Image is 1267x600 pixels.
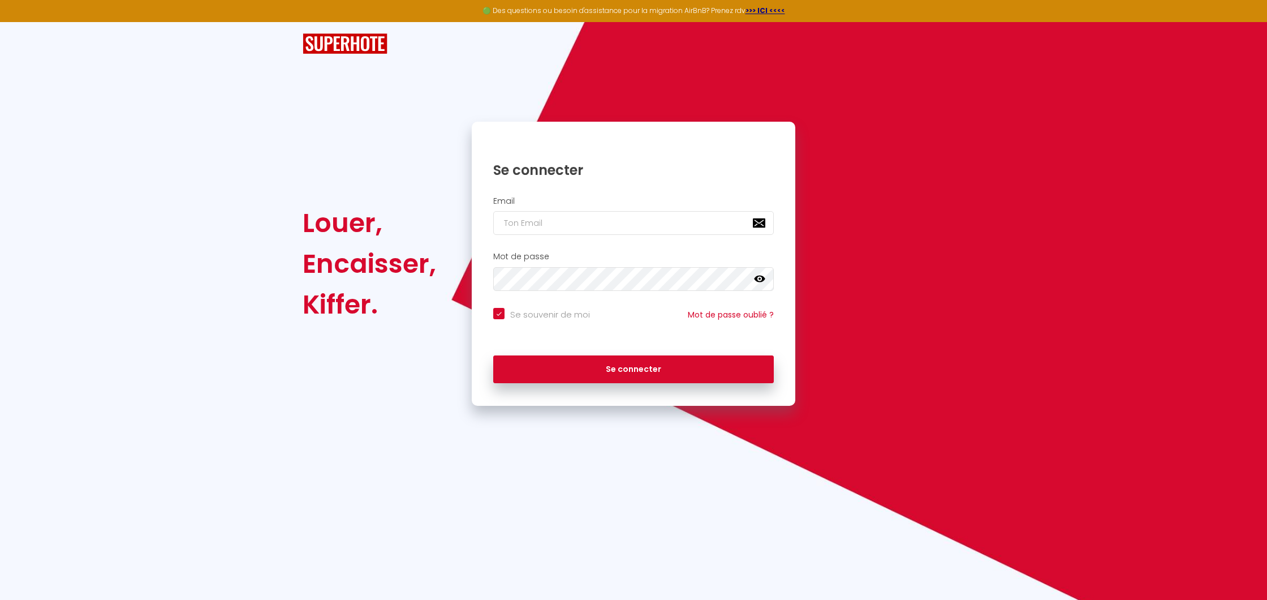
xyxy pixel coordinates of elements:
a: Mot de passe oublié ? [688,309,774,320]
h1: Se connecter [493,161,774,179]
div: Louer, [303,203,436,243]
a: >>> ICI <<<< [745,6,785,15]
h2: Mot de passe [493,252,774,262]
h2: Email [493,196,774,206]
img: SuperHote logo [303,33,387,54]
button: Se connecter [493,355,774,384]
div: Kiffer. [303,284,436,325]
div: Encaisser, [303,243,436,284]
input: Ton Email [493,211,774,235]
